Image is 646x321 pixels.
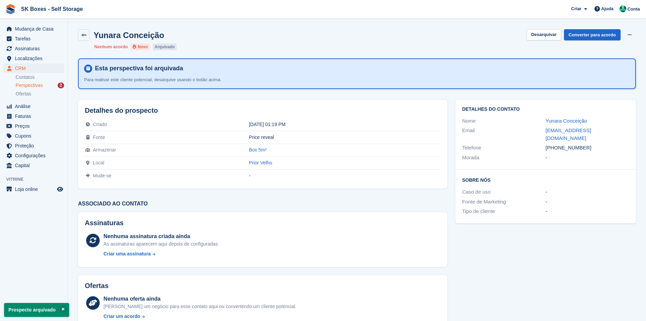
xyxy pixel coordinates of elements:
span: Tarefas [15,34,56,43]
div: Caso de uso [462,188,546,196]
div: - [546,198,629,206]
div: Criar uma assinatura [103,250,151,257]
span: Mude-se [93,173,111,178]
span: Conta [627,6,640,13]
div: - [546,154,629,162]
li: Nenhum acordo [94,43,128,50]
a: Ofertas [16,90,64,97]
a: menu [3,34,64,43]
span: CRM [15,64,56,73]
span: Análise [15,102,56,111]
span: Configurações [15,151,56,160]
a: menu [3,111,64,121]
div: 2 [58,83,64,88]
div: Telefone [462,144,546,152]
a: Criar uma assinatura [103,250,219,257]
a: Yunara Conceição [546,118,587,124]
button: Desarquivar [527,29,561,40]
div: Nenhuma oferta ainda [103,295,296,303]
span: Loja online [15,184,56,194]
span: Preços [15,121,56,131]
a: menu [3,64,64,73]
h2: Detalhes do contato [462,107,629,112]
h2: Assinaturas [85,219,441,227]
span: Proteção [15,141,56,150]
h2: Ofertas [85,282,109,290]
span: Fonte [93,135,105,140]
div: - [546,188,629,196]
li: Arquivado [153,43,177,50]
a: Perspectivas 2 [16,82,64,89]
a: [EMAIL_ADDRESS][DOMAIN_NAME] [546,127,591,141]
div: [DATE] 01:19 PM [249,122,441,127]
div: Morada [462,154,546,162]
div: As assinaturas aparecem aqui depois de configuradas. [103,240,219,248]
span: Criado [93,122,107,127]
a: menu [3,141,64,150]
h2: Sobre Nós [462,176,629,183]
a: menu [3,151,64,160]
span: Faturas [15,111,56,121]
div: [PHONE_NUMBER] [546,144,629,152]
a: menu [3,184,64,194]
a: Contatos [16,74,64,81]
a: Converter para acordo [564,29,621,40]
h3: Associado ao contato [78,201,447,207]
h2: Yunara Conceição [94,31,164,40]
div: Fonte de Marketing [462,198,546,206]
span: Armazenar [93,147,116,153]
span: Perspectivas [16,82,43,89]
span: Criar [571,5,581,12]
span: Ofertas [16,91,31,97]
span: Capital [15,161,56,170]
span: Cupons [15,131,56,141]
a: Prior Velho [249,160,272,165]
div: Nenhuma assinatura criada ainda [103,232,219,240]
a: menu [3,131,64,141]
div: Price reveal [249,135,441,140]
div: Nome [462,117,546,125]
h4: Esta perspectiva foi arquivada [92,65,630,72]
div: Tipo de cliente [462,208,546,215]
a: Criar um acordo [103,313,296,320]
img: Cláudio Borges [620,5,626,12]
div: - [546,208,629,215]
p: Para reativar este cliente potencial, desarquive usando o botão acima. [84,76,321,83]
span: Localizações [15,54,56,63]
div: Criar um acordo [103,313,140,320]
a: menu [3,121,64,131]
a: menu [3,161,64,170]
a: Loja de pré-visualização [56,185,64,193]
span: Assinaturas [15,44,56,53]
span: Local [93,160,104,165]
span: Ajuda [601,5,613,12]
img: stora-icon-8386f47178a22dfd0bd8f6a31ec36ba5ce8667c1dd55bd0f319d3a0aa187defe.svg [5,4,16,14]
h2: Detalhes do prospecto [85,107,441,114]
a: menu [3,54,64,63]
a: menu [3,24,64,34]
a: SK Boxes - Self Storage [18,3,85,15]
div: Email [462,127,546,142]
div: [PERSON_NAME] um negócio para esse contato aqui ou convertendo um cliente potencial. [103,303,296,310]
a: menu [3,102,64,111]
a: menu [3,44,64,53]
span: Vitrine [6,176,67,183]
p: Prospecto arquivado [4,303,69,317]
div: - [249,173,441,178]
a: Box 5m² [249,147,267,153]
span: Mudança de Casa [15,24,56,34]
li: Novo [131,43,150,50]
